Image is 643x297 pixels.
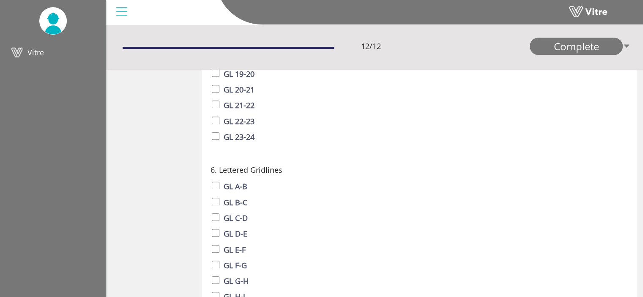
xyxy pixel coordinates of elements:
[39,8,67,34] img: UserPic.png
[224,99,254,111] label: GL 21-22
[623,38,630,55] span: caret-down
[224,180,247,192] label: GL A-B
[211,164,282,176] span: 6. Lettered Gridlines
[224,275,249,287] label: GL G-H
[224,244,246,256] label: GL E-F
[530,38,623,55] a: Complete
[224,259,247,271] label: GL F-G
[27,47,44,57] span: Vitre
[224,84,254,95] label: GL 20-21
[224,196,247,208] label: GL B-C
[224,68,254,80] label: GL 19-20
[224,131,254,143] label: GL 23-24
[224,228,247,240] label: GL D-E
[361,40,381,52] span: 12 / 12
[224,115,254,127] label: GL 22-23
[224,212,248,224] label: GL C-D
